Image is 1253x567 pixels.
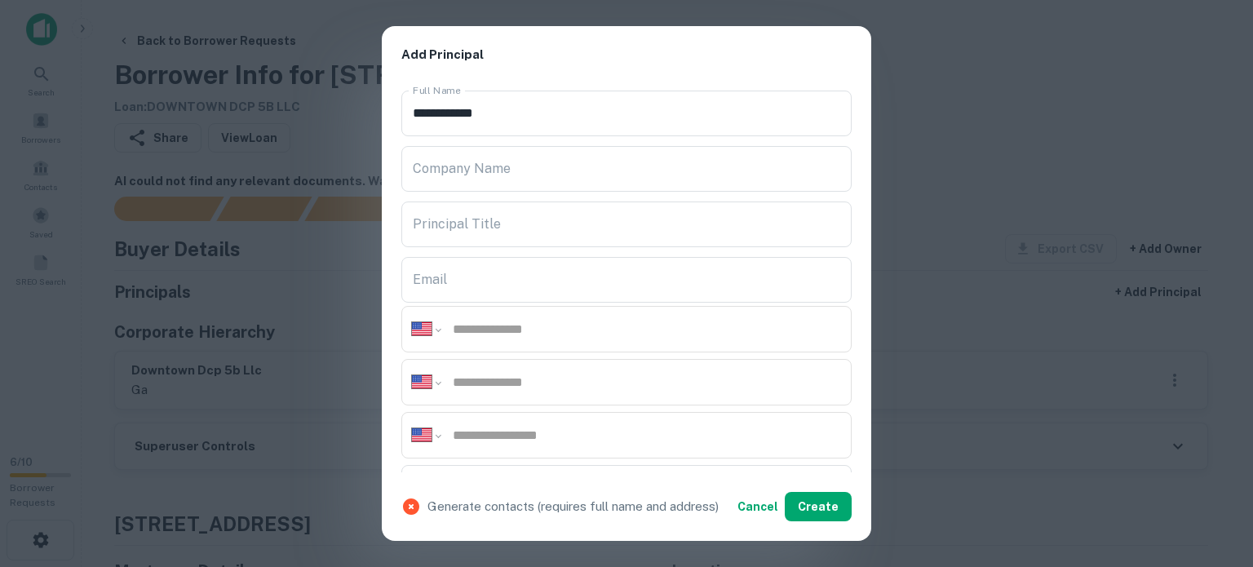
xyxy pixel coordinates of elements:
p: Generate contacts (requires full name and address) [427,497,719,516]
button: Cancel [731,492,785,521]
h2: Add Principal [382,26,871,84]
button: Create [785,492,852,521]
label: Full Name [413,83,461,97]
iframe: Chat Widget [1171,436,1253,515]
